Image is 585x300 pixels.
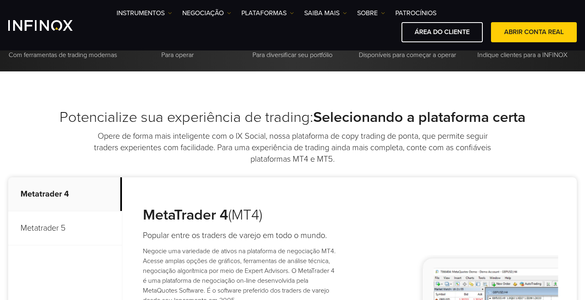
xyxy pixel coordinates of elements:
a: Patrocínios [395,8,436,18]
a: Saiba mais [304,8,347,18]
a: Instrumentos [117,8,172,18]
a: INFINOX Logo [8,20,92,31]
strong: Selecionando a plataforma certa [313,108,525,126]
h3: (MT4) [143,206,336,224]
p: Metatrader 5 [8,211,122,245]
strong: MetaTrader 4 [143,206,228,224]
p: Para operar [123,43,232,59]
p: Para diversificar seu portfólio [238,43,347,59]
a: PLATAFORMAS [241,8,294,18]
a: ABRIR CONTA REAL [491,22,577,42]
p: Metatrader 4 [8,177,122,211]
p: Opere de forma mais inteligente com o IX Social, nossa plataforma de copy trading de ponta, que p... [94,131,492,165]
p: Com ferramentas de trading modernas [8,43,117,59]
p: Indique clientes para a INFINOX [468,43,577,59]
a: NEGOCIAÇÃO [182,8,231,18]
h2: Potencialize sua experiência de trading: [8,108,577,126]
a: SOBRE [357,8,385,18]
p: Disponíveis para começar a operar [353,43,462,59]
h4: Popular entre os traders de varejo em todo o mundo. [143,230,336,241]
a: ÁREA DO CLIENTE [401,22,483,42]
